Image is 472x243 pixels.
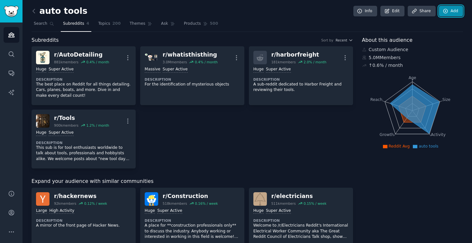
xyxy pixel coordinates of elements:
div: High Activity [49,208,74,214]
a: Toolsr/Tools900kmembers1.2% / monthHugeSuper ActiveDescriptionThis sub is for tool enthusiasts wo... [32,110,136,168]
a: Topics200 [96,19,123,32]
div: Large [36,208,47,214]
button: Recent [336,38,353,42]
a: AutoDetailingr/AutoDetailing881kmembers0.4% / monthHugeSuper ActiveDescriptionThe best place on R... [32,46,136,105]
tspan: Growth [379,132,394,137]
div: r/ harborfreight [271,51,326,59]
div: 0.4 % / month [195,60,218,64]
div: 3.0M members [163,60,187,64]
a: Search [32,19,56,32]
div: r/ Construction [163,192,218,200]
div: Huge [36,67,46,73]
p: A place for **construction professionals only** to discuss the industry. Anybody working or inter... [145,223,240,240]
p: For the identification of mysterious objects [145,82,240,87]
img: AutoDetailing [36,51,50,64]
div: 518k members [163,201,187,206]
dt: Description [253,218,349,223]
div: 2.0 % / month [304,60,326,64]
img: whatisthisthing [145,51,158,64]
a: Subreddits4 [61,19,91,32]
a: Themes [127,19,154,32]
a: r/harborfreight181kmembers2.0% / monthHugeSuper ActiveDescriptionA sub-reddit dedicated to Harbor... [249,46,353,105]
div: Massive [145,67,160,73]
a: Products500 [182,19,220,32]
div: r/ Tools [54,114,109,122]
span: Subreddits [63,21,84,27]
span: Search [34,21,47,27]
div: r/ AutoDetailing [54,51,109,59]
span: 200 [113,21,121,27]
div: 92k members [54,201,76,206]
div: 881k members [54,60,78,64]
p: The best place on Reddit for all things detailing. Cars, planes, boats, and more. Dive in and mak... [36,82,131,99]
span: Ask [161,21,168,27]
a: Info [353,6,377,17]
p: Welcome to /r/Electricians Reddit's International Electrical Worker Community aka The Great Reddi... [253,223,349,240]
div: Huge [253,208,264,214]
tspan: Activity [431,132,446,137]
img: GummySearch logo [4,6,19,17]
dt: Description [36,140,131,145]
tspan: Age [408,76,416,80]
span: Recent [336,38,347,42]
div: r/ whatisthisthing [163,51,218,59]
div: Super Active [163,67,188,73]
a: Add [439,6,463,17]
div: ↑ 0.6 % / month [369,62,403,69]
a: Edit [380,6,404,17]
div: 900k members [54,123,78,128]
span: Themes [130,21,145,27]
div: Huge [253,67,264,73]
img: hackernews [36,192,50,206]
dt: Description [36,218,131,223]
span: 500 [210,21,218,27]
a: Share [408,6,435,17]
img: Construction [145,192,158,206]
div: 1.2 % / month [86,123,109,128]
a: whatisthisthingr/whatisthisthing3.0Mmembers0.4% / monthMassiveSuper ActiveDescriptionFor the iden... [140,46,244,105]
div: 5.0M Members [362,54,463,61]
a: Ask [159,19,177,32]
div: Super Active [157,208,182,214]
div: r/ hackernews [54,192,107,200]
div: r/ electricians [271,192,327,200]
div: 0.16 % / week [195,201,218,206]
span: Expand your audience with similar communities [32,177,153,185]
div: Super Active [266,67,291,73]
div: 0.12 % / week [84,201,107,206]
div: Custom Audience [362,46,463,53]
span: auto tools [419,144,438,148]
p: A mirror of the front page of Hacker News. [36,223,131,229]
span: About this audience [362,36,413,44]
img: electricians [253,192,267,206]
span: Products [184,21,201,27]
div: Super Active [49,67,74,73]
dt: Description [253,77,349,82]
dt: Description [36,77,131,82]
img: Tools [36,114,50,128]
div: Huge [36,130,46,136]
div: 511k members [271,201,296,206]
div: Huge [145,208,155,214]
dt: Description [145,77,240,82]
div: Super Active [266,208,291,214]
tspan: Size [442,97,450,102]
span: Reddit Avg [389,144,410,148]
span: Topics [98,21,110,27]
dt: Description [145,218,240,223]
span: 4 [86,21,89,27]
div: Super Active [49,130,74,136]
tspan: Reach [370,97,382,102]
p: This sub is for tool enthusiasts worldwide to talk about tools, professionals and hobbyists alike... [36,145,131,162]
div: 0.4 % / month [86,60,109,64]
span: Subreddits [32,36,59,44]
div: Sort by [321,38,333,42]
h2: auto tools [32,6,87,16]
div: 0.15 % / week [304,201,326,206]
div: 181k members [271,60,296,64]
p: A sub-reddit dedicated to Harbor Freight and reviewing their tools. [253,82,349,93]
